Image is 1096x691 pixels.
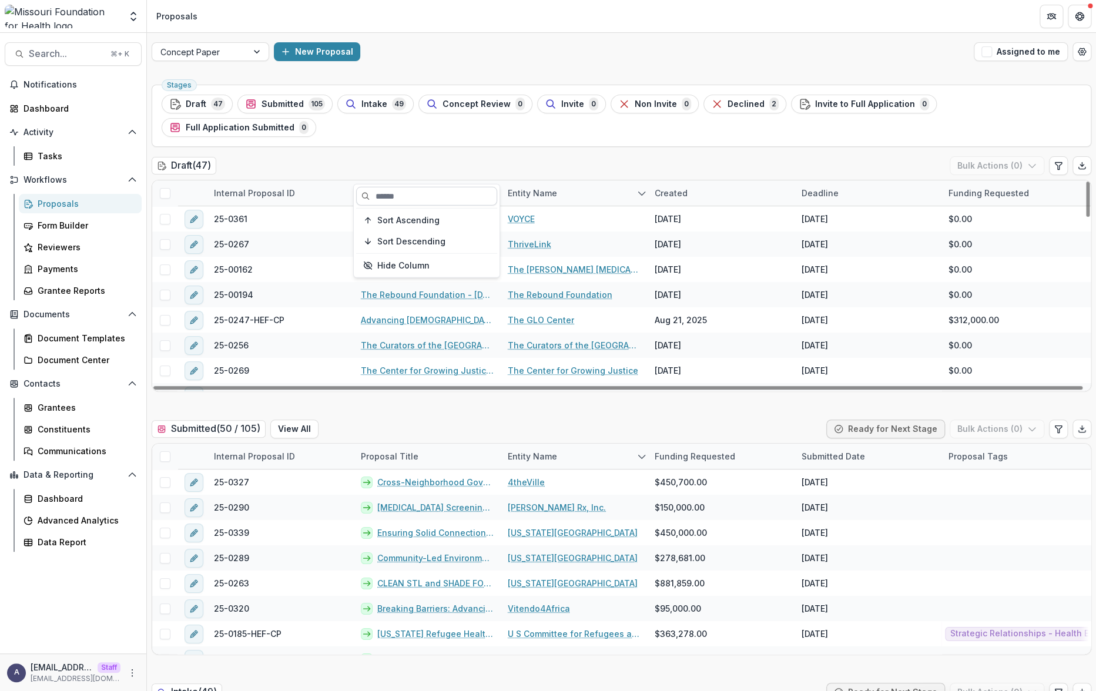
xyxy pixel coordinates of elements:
[214,339,249,351] span: 25-0256
[162,95,233,113] button: Draft47
[152,8,202,25] nav: breadcrumb
[1040,5,1063,28] button: Partners
[354,180,501,206] div: Proposal Title
[377,236,445,246] span: Sort Descending
[186,123,294,133] span: Full Application Submitted
[5,305,142,324] button: Open Documents
[561,99,584,109] span: Invite
[152,420,266,437] h2: Submitted ( 50 / 105 )
[655,263,681,276] div: [DATE]
[19,194,142,213] a: Proposals
[162,118,316,137] button: Full Application Submitted0
[501,187,564,199] div: Entity Name
[648,444,795,469] div: Funding Requested
[655,314,707,326] div: Aug 21, 2025
[377,577,494,589] a: CLEAN STL and SHADE FOR THE FUTURE: Community Engagement in Post-tornado Soil/Air Quality Testing
[19,489,142,508] a: Dashboard
[1072,420,1091,438] button: Export table data
[377,476,494,488] a: Cross-Neighborhood Governance to Address Structural Determinants of Community Health
[802,653,828,665] div: [DATE]
[802,552,828,564] div: [DATE]
[185,286,203,304] button: edit
[354,450,425,462] div: Proposal Title
[361,364,494,377] a: The Center for Growing Justice - [DATE] - [DATE] Request for Concept Papers
[38,241,132,253] div: Reviewers
[418,95,532,113] button: Concept Review0
[655,628,707,640] span: $363,278.00
[501,444,648,469] div: Entity Name
[941,187,1036,199] div: Funding Requested
[361,314,494,326] a: Advancing [DEMOGRAPHIC_DATA] Health Equity in [GEOGRAPHIC_DATA][US_STATE]
[802,213,828,225] div: [DATE]
[214,526,249,539] span: 25-0339
[19,146,142,166] a: Tasks
[941,444,1088,469] div: Proposal Tags
[19,281,142,300] a: Grantee Reports
[802,602,828,615] div: [DATE]
[826,420,945,438] button: Ready for Next Stage
[185,599,203,618] button: edit
[214,263,253,276] span: 25-00162
[185,473,203,492] button: edit
[443,99,511,109] span: Concept Review
[38,354,132,366] div: Document Center
[508,339,641,351] a: The Curators of the [GEOGRAPHIC_DATA][US_STATE]
[769,98,779,110] span: 2
[948,289,972,301] span: $0.00
[207,444,354,469] div: Internal Proposal ID
[19,237,142,257] a: Reviewers
[38,514,132,526] div: Advanced Analytics
[19,216,142,235] a: Form Builder
[38,332,132,344] div: Document Templates
[974,42,1068,61] button: Assigned to me
[515,98,525,110] span: 0
[185,524,203,542] button: edit
[19,441,142,461] a: Communications
[185,260,203,279] button: edit
[5,465,142,484] button: Open Data & Reporting
[270,420,319,438] button: View All
[648,180,795,206] div: Created
[156,10,197,22] div: Proposals
[24,80,137,90] span: Notifications
[5,5,120,28] img: Missouri Foundation for Health logo
[1049,420,1068,438] button: Edit table settings
[5,123,142,142] button: Open Activity
[802,364,828,377] div: [DATE]
[508,526,638,539] a: [US_STATE][GEOGRAPHIC_DATA]
[31,661,93,673] p: [EMAIL_ADDRESS][DOMAIN_NAME]
[637,189,646,198] svg: sorted descending
[309,98,325,110] span: 105
[635,99,677,109] span: Non Invite
[508,263,641,276] a: The [PERSON_NAME] [MEDICAL_DATA] Foundation, Inc.
[185,498,203,517] button: edit
[941,450,1015,462] div: Proposal Tags
[795,444,941,469] div: Submitted Date
[377,628,494,640] a: [US_STATE] Refugee Health Equity Project: Community-Driven Solutions for Sustainable Systems Change
[377,653,494,665] a: Safe, Healthy, Affordable, Resilient, Communities (SHARC)
[214,476,249,488] span: 25-0327
[214,653,253,665] span: 25-00193
[361,99,387,109] span: Intake
[802,501,828,514] div: [DATE]
[38,150,132,162] div: Tasks
[1068,5,1091,28] button: Get Help
[948,364,972,377] span: $0.00
[356,232,497,251] button: Sort Descending
[38,423,132,435] div: Constituents
[655,238,681,250] div: [DATE]
[508,501,606,514] a: [PERSON_NAME] Rx, Inc.
[1049,156,1068,175] button: Edit table settings
[38,536,132,548] div: Data Report
[655,653,708,665] span: $684,000.00
[19,350,142,370] a: Document Center
[508,238,551,250] a: ThriveLink
[38,263,132,275] div: Payments
[795,180,941,206] div: Deadline
[655,526,707,539] span: $450,000.00
[299,121,309,134] span: 0
[186,99,206,109] span: Draft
